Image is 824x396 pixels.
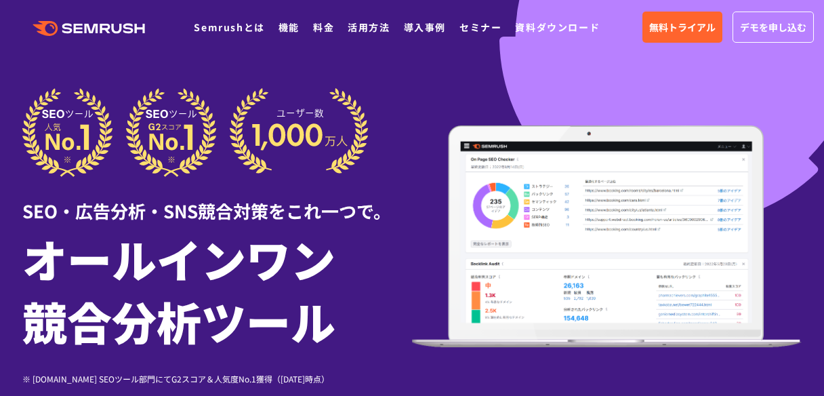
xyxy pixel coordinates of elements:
a: 無料トライアル [642,12,722,43]
a: 料金 [313,20,334,34]
h1: オールインワン 競合分析ツール [22,227,412,352]
span: デモを申し込む [740,20,806,35]
a: 機能 [279,20,300,34]
div: ※ [DOMAIN_NAME] SEOツール部門にてG2スコア＆人気度No.1獲得（[DATE]時点） [22,372,412,385]
a: 導入事例 [404,20,446,34]
a: Semrushとは [194,20,264,34]
span: 無料トライアル [649,20,716,35]
a: 資料ダウンロード [515,20,600,34]
div: SEO・広告分析・SNS競合対策をこれ一つで。 [22,177,412,224]
a: デモを申し込む [733,12,814,43]
a: セミナー [459,20,501,34]
a: 活用方法 [348,20,390,34]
